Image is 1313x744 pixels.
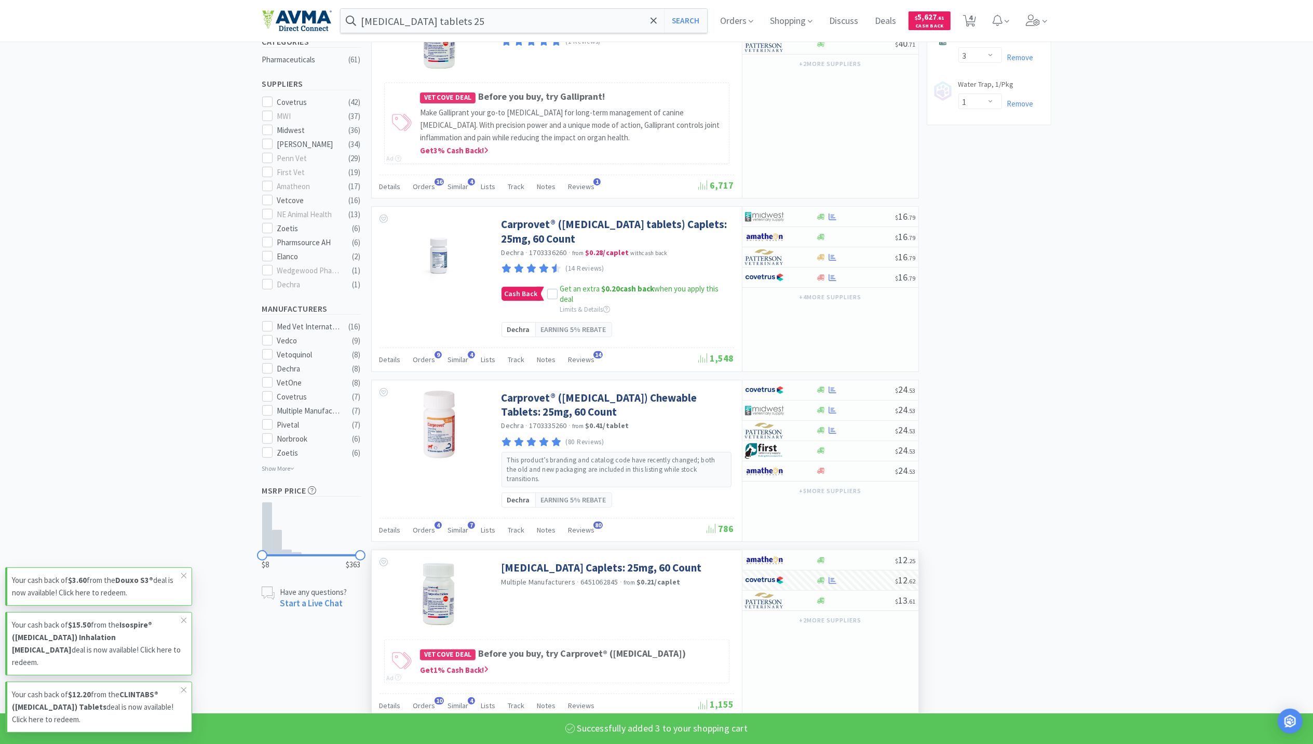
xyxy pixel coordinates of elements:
[277,363,341,375] div: Dechra
[277,419,341,431] div: Pivetal
[277,222,341,235] div: Zoetis
[745,423,784,439] img: f5e969b455434c6296c6d81ef179fa71_3.png
[529,248,567,257] span: 1703336260
[602,284,655,294] strong: cash back
[664,9,707,33] button: Search
[502,248,524,257] a: Dechra
[277,377,341,389] div: VetOne
[435,178,444,185] span: 16
[413,525,436,535] span: Orders
[565,437,604,448] p: (80 Reviews)
[481,355,496,364] span: Lists
[507,456,726,484] p: This product’s branding and catalog code have recently changed; both the old and new packaging ar...
[794,613,866,628] button: +2more suppliers
[896,597,899,605] span: $
[908,427,916,435] span: . 53
[508,525,525,535] span: Track
[277,433,341,445] div: Norbrook
[277,236,341,249] div: Pharmsource AH
[568,421,571,430] span: ·
[448,182,469,191] span: Similar
[896,427,899,435] span: $
[602,284,620,294] span: $0.20
[349,166,361,179] div: ( 19 )
[349,54,361,66] div: ( 61 )
[577,577,579,587] span: ·
[932,81,953,101] img: no_image.png
[277,278,341,291] div: Dechra
[745,552,784,568] img: 3331a67d23dc422aa21b1ec98afbf632_11.png
[896,468,899,475] span: $
[745,403,784,418] img: 4dd14cff54a648ac9e977f0c5da9bc2e_5.png
[896,444,916,456] span: 24
[1002,52,1034,62] a: Remove
[413,355,436,364] span: Orders
[277,166,341,179] div: First Vet
[349,152,361,165] div: ( 29 )
[580,577,618,587] span: 6451062845
[349,110,361,123] div: ( 37 )
[507,494,530,506] span: Dechra
[620,577,622,587] span: ·
[353,349,361,361] div: ( 8 )
[896,210,916,222] span: 16
[537,355,556,364] span: Notes
[353,447,361,459] div: ( 6 )
[277,447,341,459] div: Zoetis
[745,382,784,398] img: 77fca1acd8b6420a9015268ca798ef17_1.png
[68,575,87,585] strong: $3.60
[380,182,401,191] span: Details
[405,391,473,458] img: f6a8481815014203ae287946913523fd_307760.jpeg
[277,321,341,333] div: Med Vet International Direct
[896,271,916,283] span: 16
[353,335,361,347] div: ( 9 )
[896,234,899,242] span: $
[277,405,341,417] div: Multiple Manufacturers
[277,335,341,347] div: Vedco
[541,324,606,335] span: Earning 5% rebate
[280,587,347,597] p: Have any questions?
[915,23,944,30] span: Cash Back
[637,577,680,587] strong: $0.21 / caplet
[585,248,629,257] strong: $0.28 / caplet
[420,649,476,660] span: Vetcove Deal
[745,573,784,588] img: 77fca1acd8b6420a9015268ca798ef17_1.png
[420,89,724,104] h4: Before you buy, try Galliprant!
[349,208,361,221] div: ( 13 )
[262,78,361,90] h5: Suppliers
[380,525,401,535] span: Details
[349,194,361,207] div: ( 16 )
[262,559,269,571] span: $8
[277,124,341,137] div: Midwest
[468,178,475,185] span: 4
[915,15,917,21] span: $
[277,96,341,109] div: Covetrus
[585,421,629,430] strong: $0.41 / tablet
[896,231,916,243] span: 16
[349,96,361,109] div: ( 42 )
[794,290,866,304] button: +4more suppliers
[420,92,476,103] span: Vetcove Deal
[896,577,899,585] span: $
[277,180,341,193] div: Amatheon
[1002,99,1034,109] a: Remove
[280,597,343,609] a: Start a Live Chat
[349,124,361,137] div: ( 36 )
[502,287,540,300] span: Cash Back
[896,37,916,49] span: 40
[353,236,361,249] div: ( 6 )
[699,179,734,191] span: 6,717
[353,405,361,417] div: ( 7 )
[277,152,341,165] div: Penn Vet
[568,182,595,191] span: Reviews
[353,433,361,445] div: ( 6 )
[537,701,556,710] span: Notes
[387,153,401,163] div: Ad
[908,468,916,475] span: . 53
[68,689,91,699] strong: $12.20
[908,387,916,394] span: . 53
[896,251,916,263] span: 16
[593,522,603,529] span: 80
[481,182,496,191] span: Lists
[353,377,361,389] div: ( 8 )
